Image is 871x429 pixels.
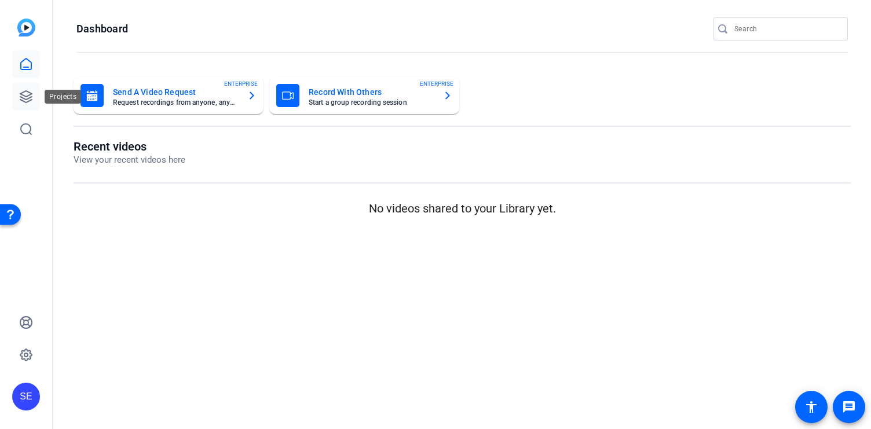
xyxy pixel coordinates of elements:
[45,90,81,104] div: Projects
[74,77,264,114] button: Send A Video RequestRequest recordings from anyone, anywhereENTERPRISE
[113,99,238,106] mat-card-subtitle: Request recordings from anyone, anywhere
[734,22,839,36] input: Search
[76,22,128,36] h1: Dashboard
[113,85,238,99] mat-card-title: Send A Video Request
[17,19,35,36] img: blue-gradient.svg
[842,400,856,414] mat-icon: message
[224,79,258,88] span: ENTERPRISE
[309,99,434,106] mat-card-subtitle: Start a group recording session
[269,77,459,114] button: Record With OthersStart a group recording sessionENTERPRISE
[804,400,818,414] mat-icon: accessibility
[74,200,851,217] p: No videos shared to your Library yet.
[12,383,40,410] div: SE
[420,79,453,88] span: ENTERPRISE
[74,153,185,167] p: View your recent videos here
[74,140,185,153] h1: Recent videos
[309,85,434,99] mat-card-title: Record With Others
